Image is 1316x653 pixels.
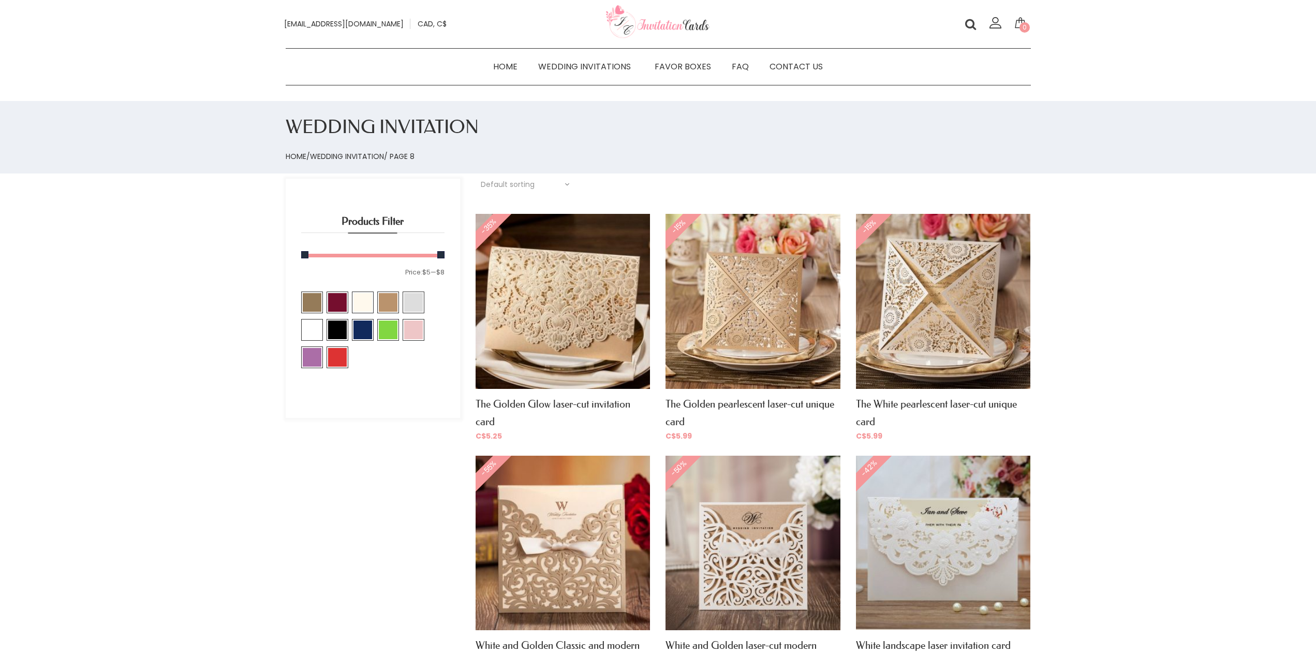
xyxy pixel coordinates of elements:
[666,431,676,441] span: C$
[457,199,517,259] span: -35%
[528,59,644,74] a: Wedding Invitations
[856,431,866,441] span: C$
[987,20,1004,31] a: Login/register
[644,59,721,74] a: Favor Boxes
[856,398,1017,428] a: The White pearlescent laser-cut unique card
[606,32,709,42] a: Your customized wedding cards
[666,296,840,306] a: -15%
[476,431,486,441] span: C$
[647,199,707,259] span: -15%
[856,639,1011,651] a: White landscape laser invitation card
[666,537,840,547] a: -50%
[286,151,306,162] a: Home
[647,441,707,501] span: -50%
[856,431,882,441] span: 5.99
[422,268,431,277] span: $5
[310,151,384,162] a: Wedding Invitation
[759,59,833,74] a: Contact Us
[666,398,834,428] a: The Golden pearlescent laser-cut unique card
[476,431,502,441] span: 5.25
[284,19,404,29] span: [EMAIL_ADDRESS][DOMAIN_NAME]
[476,537,650,547] a: -55%
[457,441,517,501] span: -55%
[856,537,1030,547] a: -42%
[301,212,445,233] h4: Products Filter
[278,19,410,29] a: [EMAIL_ADDRESS][DOMAIN_NAME]
[286,111,1031,143] h1: Wedding Invitation
[837,441,898,501] span: -42%
[856,296,1030,306] a: -15%
[837,199,898,259] span: -15%
[666,431,692,441] span: 5.99
[476,296,650,306] a: -35%
[476,179,574,191] select: Shop order
[286,151,1031,163] nav: / / Page 8
[606,5,709,39] img: Invitationcards
[483,59,528,74] a: Home
[436,268,445,277] span: $8
[721,59,759,74] a: FAQ
[405,265,445,280] div: Price: —
[476,398,630,428] a: The Golden Glow laser-cut invitation card
[1019,22,1030,33] span: 0
[1012,14,1030,34] a: 0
